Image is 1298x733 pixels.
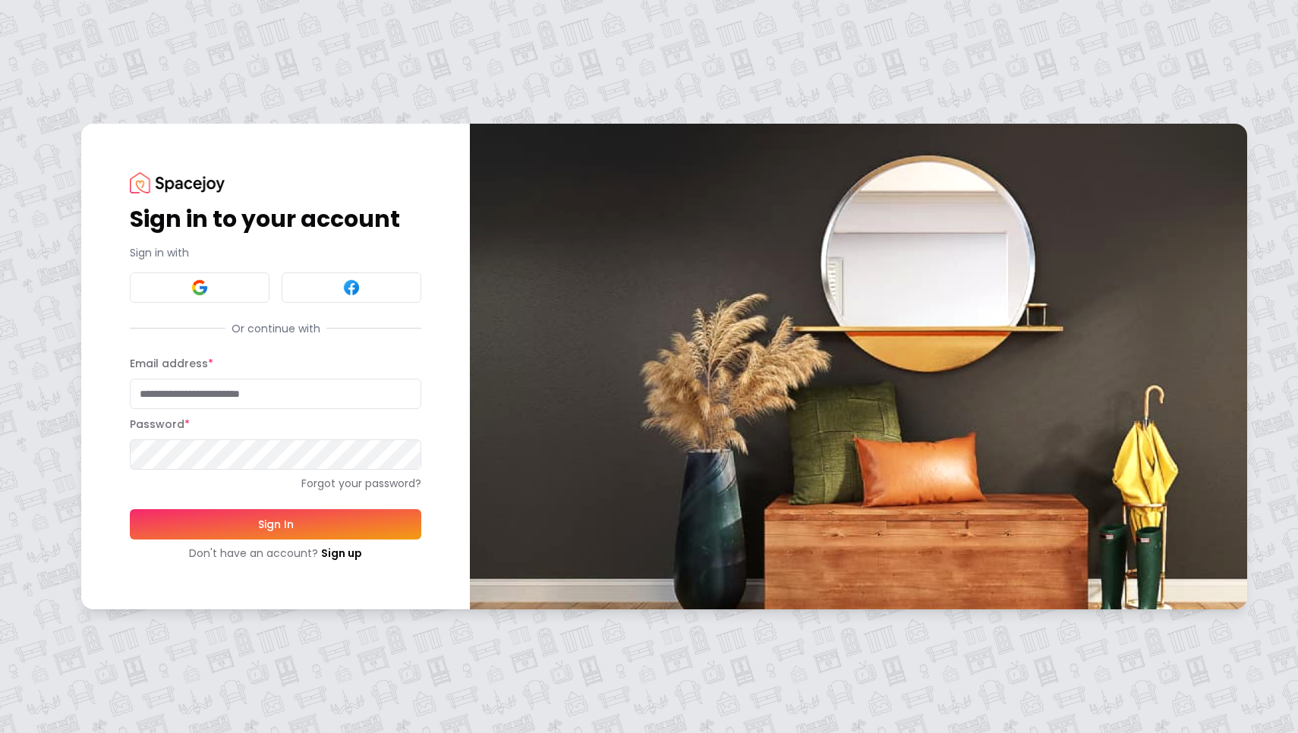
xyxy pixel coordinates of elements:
h1: Sign in to your account [130,206,421,233]
label: Password [130,417,190,432]
a: Sign up [321,546,362,561]
img: banner [470,124,1247,609]
img: Facebook signin [342,278,361,297]
img: Google signin [191,278,209,297]
label: Email address [130,356,213,371]
img: Spacejoy Logo [130,172,225,193]
div: Don't have an account? [130,546,421,561]
button: Sign In [130,509,421,540]
span: Or continue with [225,321,326,336]
a: Forgot your password? [130,476,421,491]
p: Sign in with [130,245,421,260]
